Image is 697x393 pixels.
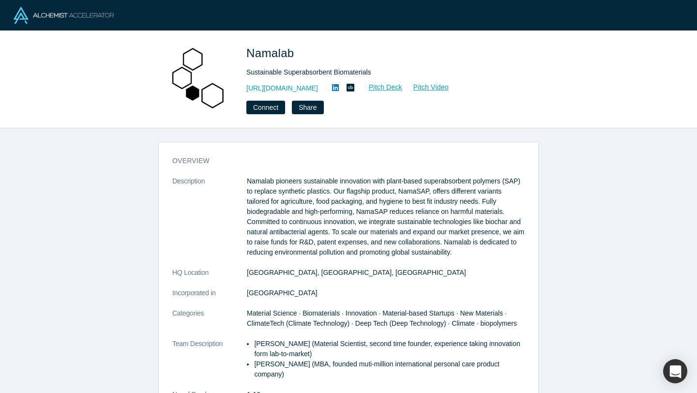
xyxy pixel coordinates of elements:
a: [URL][DOMAIN_NAME] [246,83,318,93]
a: Pitch Video [403,82,449,93]
button: Connect [246,101,285,114]
h3: overview [172,156,511,166]
dt: HQ Location [172,268,247,288]
dt: Team Description [172,339,247,390]
a: Pitch Deck [358,82,403,93]
span: Material Science · Biomaterials · Innovation · Material-based Startups · New Materials · ClimateT... [247,309,517,327]
dt: Categories [172,308,247,339]
img: Namalab's Logo [165,45,233,112]
p: Namalab pioneers sustainable innovation with plant-based superabsorbent polymers (SAP) to replace... [247,176,525,257]
button: Share [292,101,323,114]
dd: [GEOGRAPHIC_DATA], [GEOGRAPHIC_DATA], [GEOGRAPHIC_DATA] [247,268,525,278]
li: [PERSON_NAME] (Material Scientist, second time founder, experience taking innovation form lab-to-... [254,339,525,359]
dt: Description [172,176,247,268]
div: Sustainable Superabsorbent Biomaterials [246,67,517,77]
dd: [GEOGRAPHIC_DATA] [247,288,525,298]
img: Alchemist Logo [14,7,114,24]
dt: Incorporated in [172,288,247,308]
li: [PERSON_NAME] (MBA, founded muti-million international personal care product company) [254,359,525,379]
span: Namalab [246,46,298,60]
